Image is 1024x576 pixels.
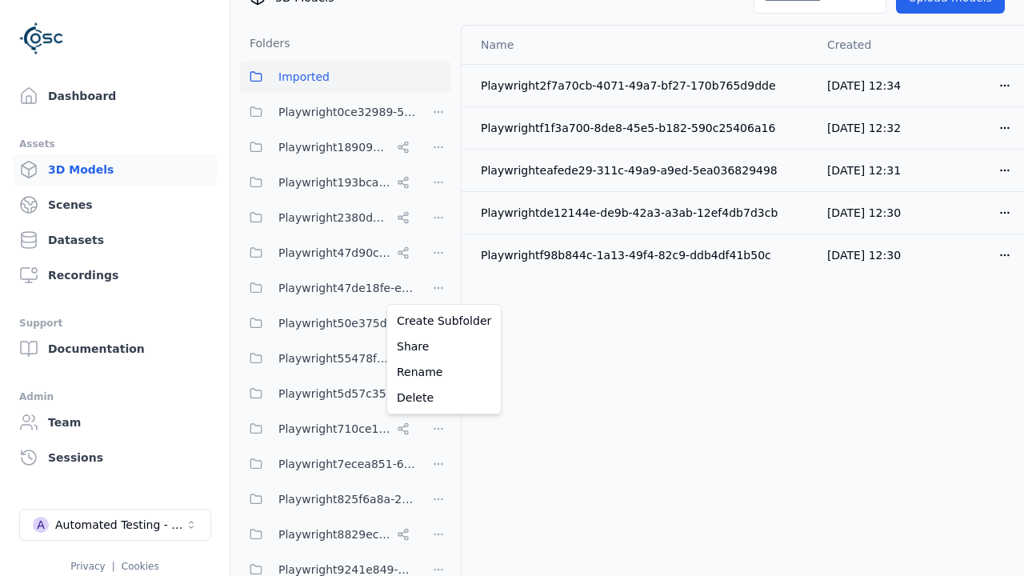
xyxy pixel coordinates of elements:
a: Create Subfolder [390,308,498,334]
a: Share [390,334,498,359]
a: Rename [390,359,498,385]
a: Delete [390,385,498,410]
